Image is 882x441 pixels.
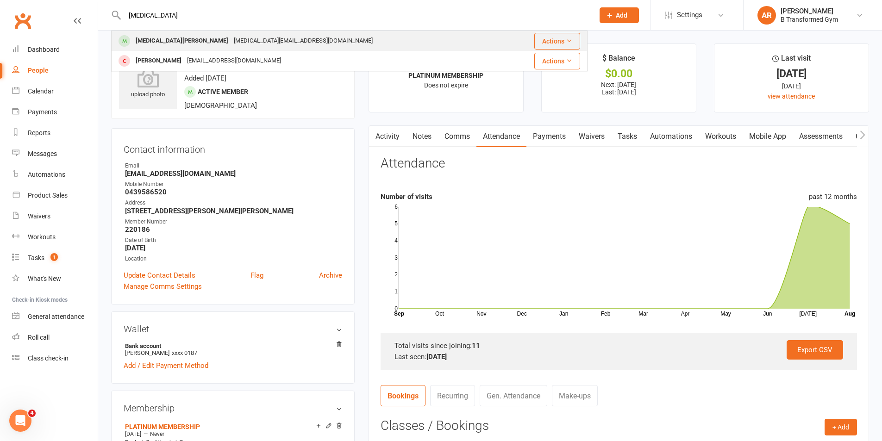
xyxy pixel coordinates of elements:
h3: Classes / Bookings [381,419,857,433]
div: Product Sales [28,192,68,199]
a: Archive [319,270,342,281]
div: Workouts [28,233,56,241]
h3: Membership [124,403,342,413]
div: General attendance [28,313,84,320]
a: Dashboard [12,39,98,60]
a: Clubworx [11,9,34,32]
a: Workouts [699,126,743,147]
div: past 12 months [809,191,857,202]
div: Email [125,161,342,170]
div: [MEDICAL_DATA][EMAIL_ADDRESS][DOMAIN_NAME] [231,34,375,48]
span: Settings [677,5,702,25]
div: [EMAIL_ADDRESS][DOMAIN_NAME] [184,54,284,68]
a: Reports [12,123,98,143]
div: People [28,67,49,74]
a: Manage Comms Settings [124,281,202,292]
a: What's New [12,268,98,289]
div: Waivers [28,212,50,220]
div: Reports [28,129,50,137]
a: Add / Edit Payment Method [124,360,208,371]
div: $ Balance [602,52,635,69]
div: Last seen: [394,351,843,362]
div: What's New [28,275,61,282]
div: Mobile Number [125,180,342,189]
div: Date of Birth [125,236,342,245]
div: upload photo [119,69,177,99]
a: Payments [12,102,98,123]
div: Total visits since joining: [394,340,843,351]
a: Automations [644,126,699,147]
div: Calendar [28,87,54,95]
a: Notes [406,126,438,147]
button: Add [600,7,639,23]
span: Does not expire [424,81,468,89]
div: [DATE] [723,69,860,79]
a: People [12,60,98,81]
span: [DATE] [125,431,141,437]
div: Last visit [772,52,811,69]
a: Flag [250,270,263,281]
span: Never [150,431,164,437]
div: Address [125,199,342,207]
a: Recurring [430,385,475,406]
strong: [DATE] [125,244,342,252]
a: Calendar [12,81,98,102]
p: Next: [DATE] Last: [DATE] [550,81,688,96]
a: Comms [438,126,476,147]
h3: Attendance [381,156,445,171]
a: Gen. Attendance [480,385,547,406]
strong: [DATE] [426,353,447,361]
span: 4 [28,410,36,417]
div: Member Number [125,217,342,226]
input: Search... [122,9,588,22]
div: Messages [28,150,57,157]
button: + Add [825,419,857,435]
strong: [EMAIL_ADDRESS][DOMAIN_NAME] [125,169,342,178]
div: Dashboard [28,46,60,53]
h3: Wallet [124,324,342,334]
a: Roll call [12,327,98,348]
div: Automations [28,171,65,178]
div: Roll call [28,334,50,341]
button: Actions [534,33,580,50]
a: Export CSV [787,340,843,360]
time: Added [DATE] [184,74,226,82]
a: Waivers [572,126,611,147]
div: Class check-in [28,354,69,362]
strong: 220186 [125,225,342,234]
li: [PERSON_NAME] [124,341,342,358]
strong: Bank account [125,342,338,349]
span: 1 [50,253,58,261]
a: Product Sales [12,185,98,206]
div: Tasks [28,254,44,261]
a: Activity [369,126,406,147]
div: $0.00 [550,69,688,79]
a: Tasks 1 [12,248,98,268]
a: Waivers [12,206,98,227]
a: Mobile App [743,126,793,147]
a: Messages [12,143,98,164]
a: Workouts [12,227,98,248]
div: — [123,430,342,438]
a: Update Contact Details [124,270,195,281]
a: Payments [526,126,572,147]
div: [DATE] [723,81,860,91]
span: [DEMOGRAPHIC_DATA] [184,101,257,110]
div: [MEDICAL_DATA][PERSON_NAME] [133,34,231,48]
a: Tasks [611,126,644,147]
strong: PLATINUM MEMBERSHIP [408,72,483,79]
div: AR [757,6,776,25]
a: Automations [12,164,98,185]
div: [PERSON_NAME] [781,7,838,15]
h3: Contact information [124,141,342,155]
div: [PERSON_NAME] [133,54,184,68]
strong: 11 [472,342,480,350]
a: Assessments [793,126,849,147]
div: Payments [28,108,57,116]
button: Actions [534,53,580,69]
a: view attendance [768,93,815,100]
a: PLATINUM MEMBERSHIP [125,423,200,430]
iframe: Intercom live chat [9,410,31,432]
a: Attendance [476,126,526,147]
span: Add [616,12,627,19]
